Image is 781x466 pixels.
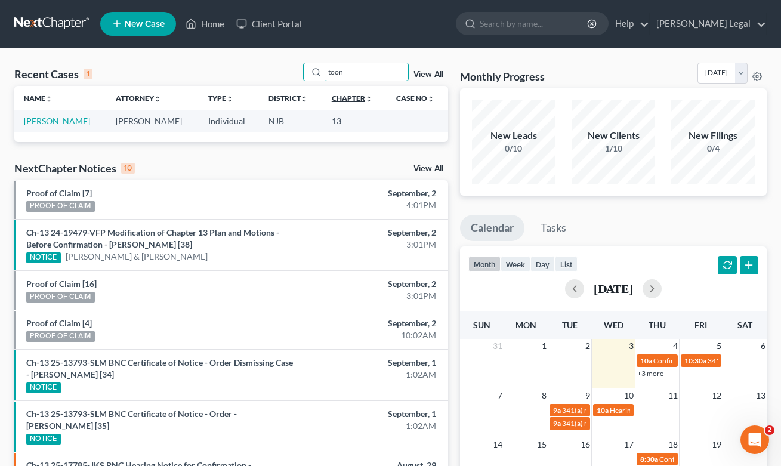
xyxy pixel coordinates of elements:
[628,339,635,353] span: 3
[26,357,293,379] a: Ch-13 25-13793-SLM BNC Certificate of Notice - Order Dismissing Case - [PERSON_NAME] [34]
[640,455,658,464] span: 8:30a
[555,256,578,272] button: list
[684,356,706,365] span: 10:30a
[413,165,443,173] a: View All
[671,143,755,155] div: 0/4
[501,256,530,272] button: week
[667,437,679,452] span: 18
[584,339,591,353] span: 2
[154,95,161,103] i: unfold_more
[230,13,308,35] a: Client Portal
[199,110,259,132] td: Individual
[765,425,774,435] span: 2
[715,339,723,353] span: 5
[308,239,437,251] div: 3:01PM
[515,320,536,330] span: Mon
[396,94,434,103] a: Case Nounfold_more
[26,188,92,198] a: Proof of Claim [7]
[760,339,767,353] span: 6
[26,279,97,289] a: Proof of Claim [16]
[308,329,437,341] div: 10:02AM
[24,94,53,103] a: Nameunfold_more
[121,163,135,174] div: 10
[541,388,548,403] span: 8
[609,13,649,35] a: Help
[562,320,578,330] span: Tue
[308,290,437,302] div: 3:01PM
[208,94,233,103] a: Typeunfold_more
[562,406,677,415] span: 341(a) meeting for [PERSON_NAME]
[468,256,501,272] button: month
[26,382,61,393] div: NOTICE
[496,388,504,403] span: 7
[308,369,437,381] div: 1:02AM
[536,437,548,452] span: 15
[45,95,53,103] i: unfold_more
[472,143,555,155] div: 0/10
[541,339,548,353] span: 1
[116,94,161,103] a: Attorneyunfold_more
[694,320,707,330] span: Fri
[427,95,434,103] i: unfold_more
[637,369,663,378] a: +3 more
[623,388,635,403] span: 10
[740,425,769,454] iframe: Intercom live chat
[604,320,623,330] span: Wed
[553,406,561,415] span: 9a
[322,110,387,132] td: 13
[268,94,308,103] a: Districtunfold_more
[308,317,437,329] div: September, 2
[125,20,165,29] span: New Case
[649,320,666,330] span: Thu
[572,143,655,155] div: 1/10
[473,320,490,330] span: Sun
[460,215,524,241] a: Calendar
[672,339,679,353] span: 4
[325,63,408,81] input: Search by name...
[332,94,372,103] a: Chapterunfold_more
[572,129,655,143] div: New Clients
[640,356,652,365] span: 10a
[14,67,92,81] div: Recent Cases
[480,13,589,35] input: Search by name...
[650,13,766,35] a: [PERSON_NAME] Legal
[308,187,437,199] div: September, 2
[26,331,95,342] div: PROOF OF CLAIM
[24,116,90,126] a: [PERSON_NAME]
[553,419,561,428] span: 9a
[365,95,372,103] i: unfold_more
[492,339,504,353] span: 31
[14,161,135,175] div: NextChapter Notices
[492,437,504,452] span: 14
[530,256,555,272] button: day
[308,408,437,420] div: September, 1
[308,278,437,290] div: September, 2
[711,437,723,452] span: 19
[597,406,609,415] span: 10a
[610,406,703,415] span: Hearing for [PERSON_NAME]
[308,357,437,369] div: September, 1
[584,388,591,403] span: 9
[180,13,230,35] a: Home
[106,110,198,132] td: [PERSON_NAME]
[26,227,279,249] a: Ch-13 24-19479-VFP Modification of Chapter 13 Plan and Motions - Before Confirmation - [PERSON_NA...
[308,227,437,239] div: September, 2
[226,95,233,103] i: unfold_more
[26,292,95,303] div: PROOF OF CLAIM
[26,409,237,431] a: Ch-13 25-13793-SLM BNC Certificate of Notice - Order - [PERSON_NAME] [35]
[26,252,61,263] div: NOTICE
[84,69,92,79] div: 1
[26,201,95,212] div: PROOF OF CLAIM
[579,437,591,452] span: 16
[460,69,545,84] h3: Monthly Progress
[562,419,677,428] span: 341(a) meeting for [PERSON_NAME]
[301,95,308,103] i: unfold_more
[413,70,443,79] a: View All
[308,420,437,432] div: 1:02AM
[623,437,635,452] span: 17
[530,215,577,241] a: Tasks
[711,388,723,403] span: 12
[737,320,752,330] span: Sat
[594,282,633,295] h2: [DATE]
[259,110,322,132] td: NJB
